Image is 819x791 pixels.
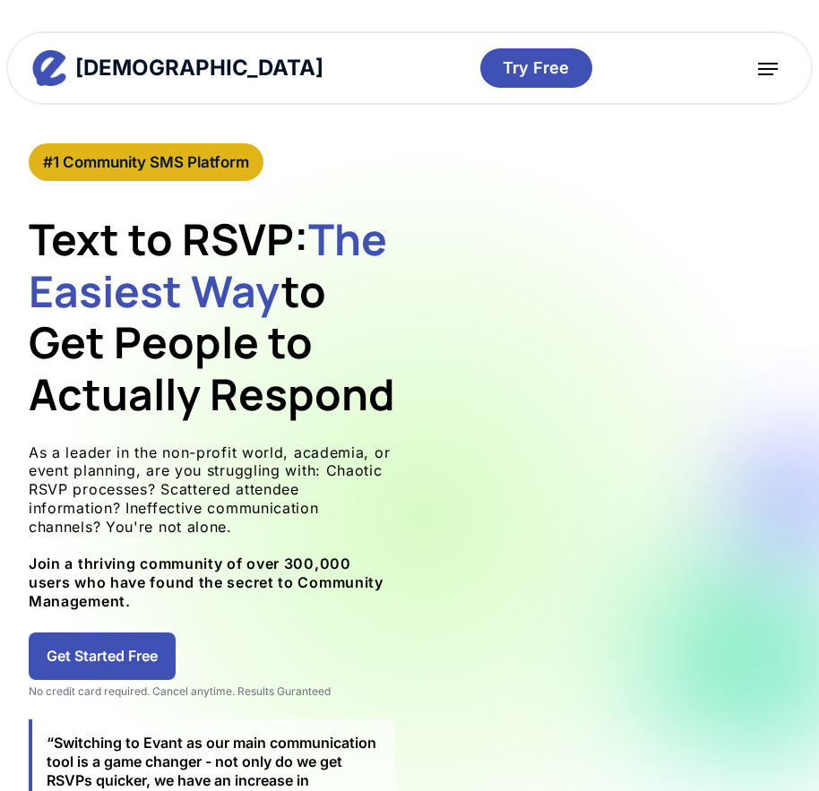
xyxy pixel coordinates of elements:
[480,48,592,87] a: Try Free
[758,63,778,75] img: Saas Webflow Template - Charlotte - Designed by Azwedo.com and Wedoflow.com
[29,143,263,181] a: #1 Community SMS Platform
[29,684,395,699] div: No credit card required. Cancel anytime. Results Guranteed
[503,57,569,78] div: Try Free
[29,213,395,419] h1: Text to RSVP: to Get People to Actually Respond
[75,57,323,79] div: [DEMOGRAPHIC_DATA]
[32,50,323,86] a: home
[29,210,387,320] span: The Easiest Way
[29,555,384,610] strong: Join a thriving community of over 300,000 users who have found the secret to Community Management.
[29,443,395,611] p: As a leader in the non-profit world, academia, or event planning, are you struggling with: Chaoti...
[29,632,176,680] a: Get Started Free
[749,49,787,87] div: menu
[43,152,249,172] div: #1 Community SMS Platform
